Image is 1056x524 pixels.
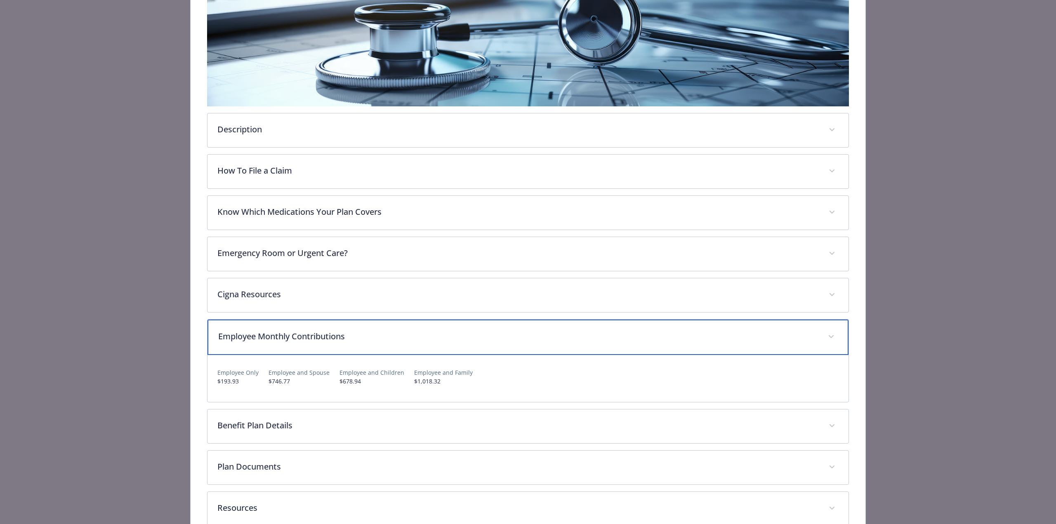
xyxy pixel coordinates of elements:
p: Cigna Resources [217,288,819,301]
p: Employee Monthly Contributions [218,330,818,343]
p: $746.77 [269,377,330,385]
p: Resources [217,502,819,514]
p: How To File a Claim [217,164,819,177]
p: Employee and Children [339,368,404,377]
p: $678.94 [339,377,404,385]
div: Employee Monthly Contributions [207,355,849,402]
p: Plan Documents [217,461,819,473]
div: Benefit Plan Details [207,409,849,443]
div: How To File a Claim [207,155,849,188]
p: Employee and Family [414,368,473,377]
p: Description [217,123,819,136]
div: Know Which Medications Your Plan Covers [207,196,849,230]
p: Employee and Spouse [269,368,330,377]
div: Employee Monthly Contributions [207,320,849,355]
div: Cigna Resources [207,278,849,312]
div: Emergency Room or Urgent Care? [207,237,849,271]
p: $1,018.32 [414,377,473,385]
div: Description [207,113,849,147]
p: Employee Only [217,368,259,377]
p: Emergency Room or Urgent Care? [217,247,819,259]
div: Plan Documents [207,451,849,484]
p: Know Which Medications Your Plan Covers [217,206,819,218]
p: $193.93 [217,377,259,385]
p: Benefit Plan Details [217,419,819,432]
